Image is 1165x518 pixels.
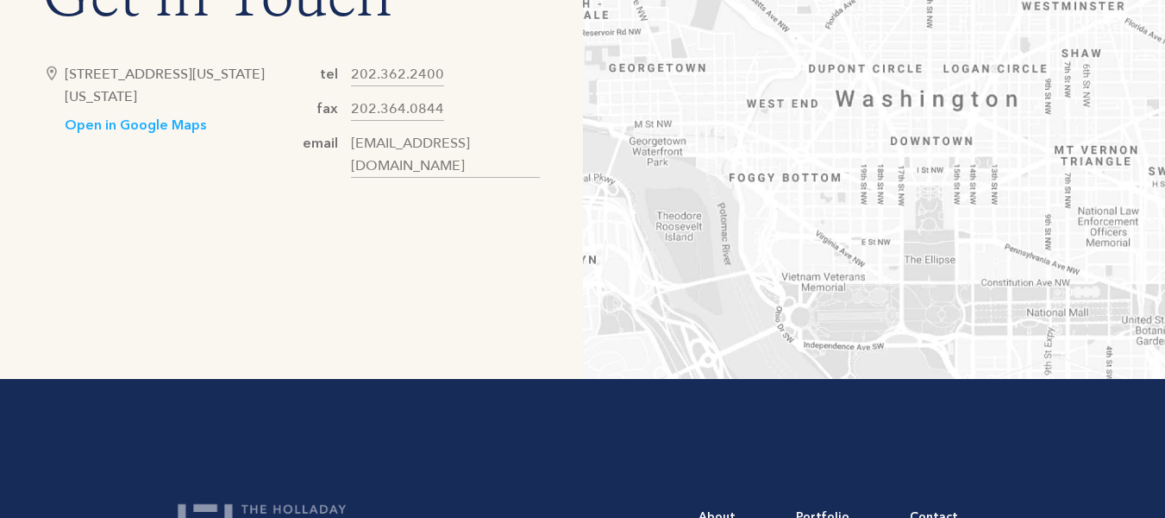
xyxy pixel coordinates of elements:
[65,63,291,108] div: [STREET_ADDRESS][US_STATE][US_STATE]
[303,132,338,155] div: email
[320,63,338,85] div: tel
[351,63,444,86] a: 202.362.2400
[351,132,539,178] a: [EMAIL_ADDRESS][DOMAIN_NAME]
[65,117,206,135] a: Open in Google Maps
[317,98,338,120] div: fax
[351,98,444,121] a: 202.364.0844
